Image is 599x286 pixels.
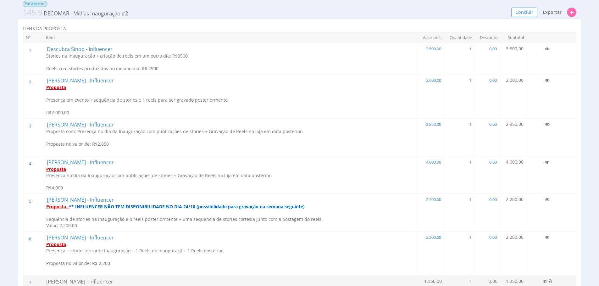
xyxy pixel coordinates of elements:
span: 0,00 [489,278,497,284]
span: 1 [469,46,472,52]
u: Proposta [46,241,66,247]
span: 1 [469,159,472,165]
th: Item [43,32,417,43]
i: Excluir [548,279,552,283]
span: 4.000,00 [425,159,442,165]
td: 2.200,00 [500,232,526,276]
button: Concluir [511,8,537,17]
span: DECOMAR - Mídias Inauguração #2 [23,7,128,18]
span: Em aberto [23,1,47,7]
p: Stories na inauguração + criação de reels em um outro dia: R$3500 [46,53,415,59]
button: Exportar [539,7,566,18]
span: 1 [469,234,472,240]
i: Ativar [542,279,547,284]
td: 2.000,00 [500,75,526,119]
td: 2.850,00 [500,118,526,156]
span: [PERSON_NAME] - Influencer [46,234,114,241]
p: Proposta no valor de: R$2.850 [46,141,415,147]
span: [PERSON_NAME] - Influencer [46,159,114,166]
span: 1 [469,197,472,202]
u: Proposta - [46,204,69,210]
p: Presença em evento + sequência de stories e 1 reels para ser gravado posteriormente [46,97,415,103]
span: [PERSON_NAME] - Influencer [46,121,114,128]
p: Reels com stories produzidos no mesmo dia: R$ 2900 [46,65,415,72]
p: Presença no dia da Inauguração com publicações de stories + Gravação de Reels na loja em data pos... [46,172,415,179]
span: 1 [469,121,472,127]
td: 4.000,00 [500,156,526,194]
th: Quantidade [444,32,474,43]
p: R$2.000,00 [46,109,415,116]
p: Valor: 2.200,00 [46,222,415,229]
th: Desconto [474,32,500,43]
span: 1 [469,278,472,284]
span: 0,00 [489,77,497,83]
p: Sequência de stories na inauguração e o reels posteriormente + uma sequencia de stories cortesia ... [46,216,415,222]
span: DECOMAR - Mídias Inauguração #2 [44,10,128,17]
span: Exportar [543,9,562,15]
span: Itens da proposta [23,25,66,31]
span: Descubra Sinop - Influencer [46,46,113,53]
span: [PERSON_NAME] - Influencer [46,196,114,203]
th: Nº [23,32,44,43]
span: [PERSON_NAME] - Influencer [46,278,113,285]
span: 2.200,00 [425,234,442,240]
p: Presença + stories durante inauguração + 1 Reels de inauguraçã + 1 Reels posterior. [46,248,415,254]
span: 145.9 [23,7,42,18]
span: 0,00 [489,159,497,165]
span: 1 [469,77,472,83]
i: Inativar [545,78,549,82]
span: 0,00 [489,197,497,202]
u: Proposta [46,84,66,90]
span: 0,00 [489,234,497,240]
span: 0,00 [489,121,497,127]
i: Inativar [545,197,549,202]
p: Proposta no valor de: R$ 2.200 [46,260,415,266]
td: 3.500,00 [500,43,526,75]
span: 2.200,00 [425,197,442,202]
p: R$4.000 [46,185,415,191]
i: Inativar [545,47,549,51]
span: 1.350,00 [424,278,442,284]
th: Valor unit. [417,32,444,43]
i: Inativar [545,160,549,164]
p: Proposta com: Presença no dia da Inauguração com publicações de stories + Gravação de Reels na lo... [46,128,415,135]
th: Subtotal [500,32,526,43]
span: 2.000,00 [425,77,442,83]
i: Inativar [545,122,549,126]
span: 2.850,00 [425,121,442,127]
i: Inativar [545,235,549,239]
strong: ** INFLUENCER NÃO TEM DISPONIBILIDADE NO DIA 24/10 (possibilidade para gravação na semana seguinte) [69,204,305,210]
span: [PERSON_NAME] - Influencer [46,77,114,84]
span: 0,00 [489,46,497,52]
span: 3.500,00 [425,46,442,52]
td: 2.200,00 [500,194,526,232]
u: Proposta [46,166,66,172]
